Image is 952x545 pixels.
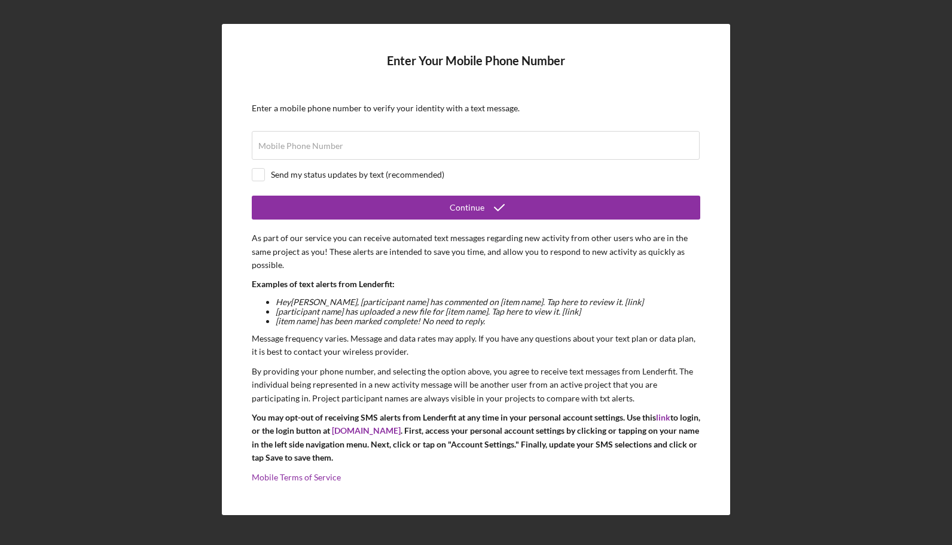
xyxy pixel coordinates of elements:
[252,278,700,291] p: Examples of text alerts from Lenderfit:
[276,316,700,326] li: [item name] has been marked complete! No need to reply.
[252,103,700,113] div: Enter a mobile phone number to verify your identity with a text message.
[252,472,341,482] a: Mobile Terms of Service
[252,54,700,86] h4: Enter Your Mobile Phone Number
[252,196,700,220] button: Continue
[258,141,343,151] label: Mobile Phone Number
[450,196,484,220] div: Continue
[656,412,670,422] a: link
[252,232,700,272] p: As part of our service you can receive automated text messages regarding new activity from other ...
[276,307,700,316] li: [participant name] has uploaded a new file for [item name]. Tap here to view it. [link]
[332,425,401,436] a: [DOMAIN_NAME]
[276,297,700,307] li: Hey [PERSON_NAME] , [participant name] has commented on [item name]. Tap here to review it. [link]
[271,170,444,179] div: Send my status updates by text (recommended)
[252,332,700,359] p: Message frequency varies. Message and data rates may apply. If you have any questions about your ...
[252,365,700,405] p: By providing your phone number, and selecting the option above, you agree to receive text message...
[252,411,700,465] p: You may opt-out of receiving SMS alerts from Lenderfit at any time in your personal account setti...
